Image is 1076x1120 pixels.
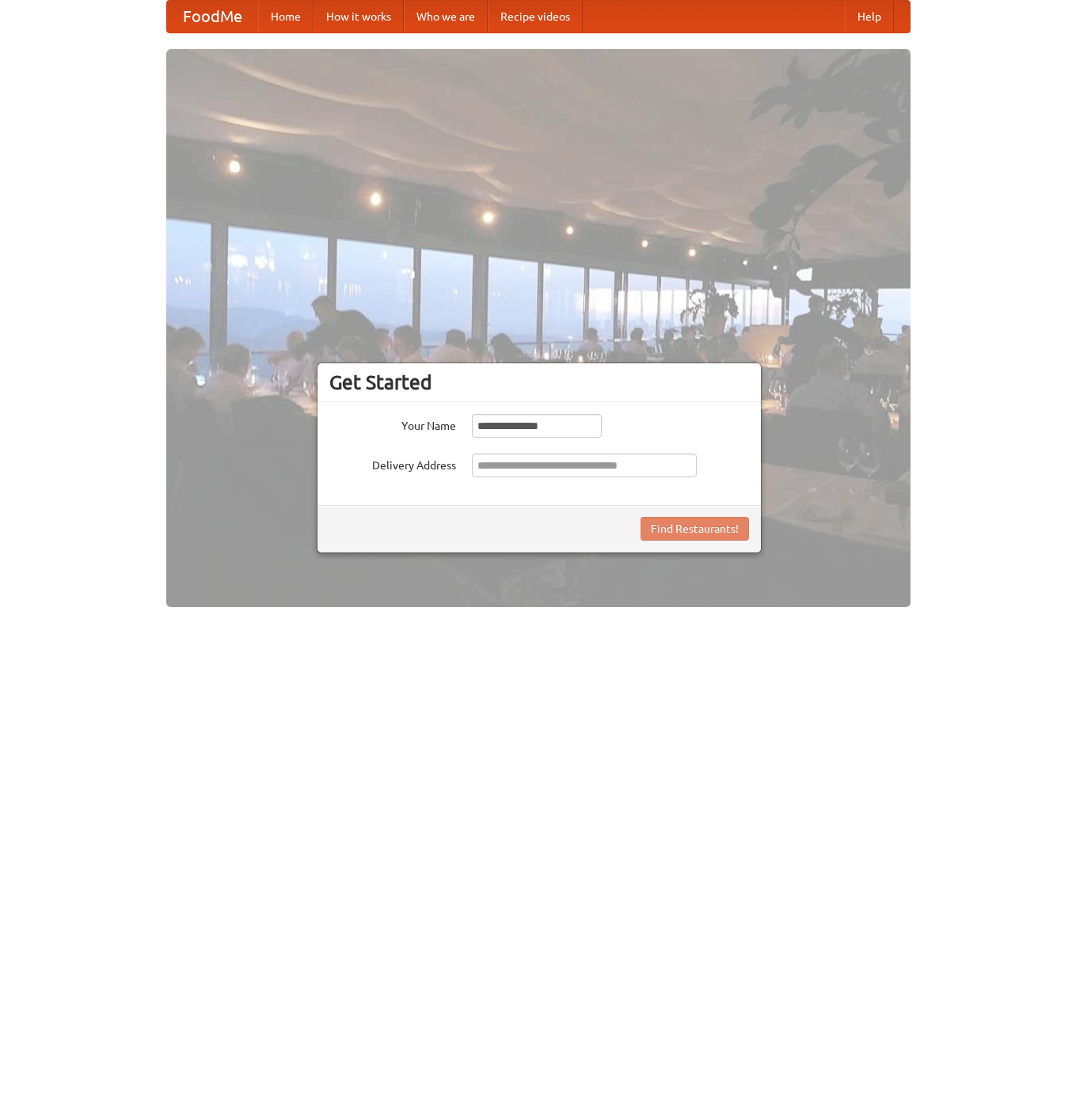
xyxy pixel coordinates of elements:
[845,1,894,32] a: Help
[258,1,314,32] a: Home
[404,1,488,32] a: Who we are
[488,1,583,32] a: Recipe videos
[329,414,456,434] label: Your Name
[329,454,456,473] label: Delivery Address
[167,1,258,32] a: FoodMe
[329,370,749,394] h3: Get Started
[314,1,404,32] a: How it works
[641,517,749,541] button: Find Restaurants!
